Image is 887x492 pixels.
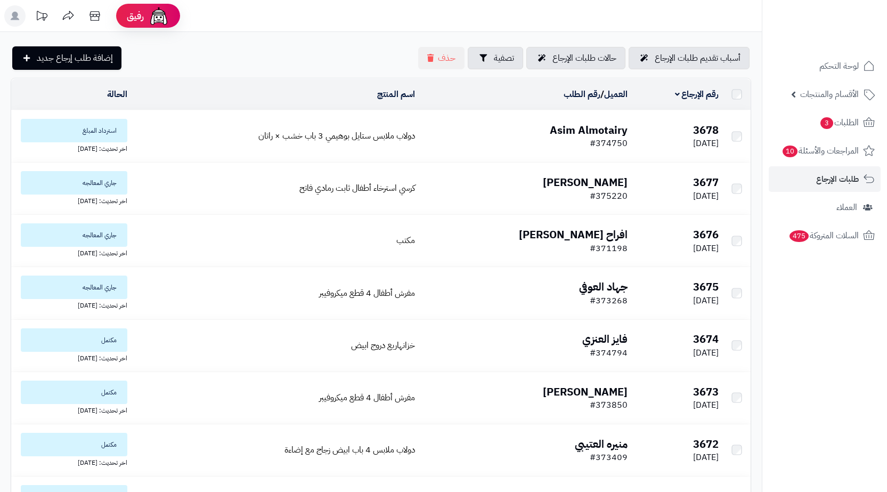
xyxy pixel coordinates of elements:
[819,59,859,74] span: لوحة التحكم
[21,433,127,456] span: مكتمل
[693,436,719,452] b: 3672
[319,391,415,404] a: مفرش أطفال 4 قطع ميكروفيبر
[769,53,881,79] a: لوحة التحكم
[590,451,628,464] span: #373409
[299,182,415,195] a: كرسي استرخاء أطفال ثابت رمادي فاتح
[693,346,719,359] span: [DATE]
[693,137,719,150] span: [DATE]
[419,79,632,110] td: /
[526,47,625,69] a: حالات طلبات الإرجاع
[693,279,719,295] b: 3675
[15,352,127,363] div: اخر تحديث: [DATE]
[769,166,881,192] a: طلبات الإرجاع
[604,88,628,101] a: العميل
[543,174,628,190] b: [PERSON_NAME]
[15,404,127,415] div: اخر تحديث: [DATE]
[15,456,127,467] div: اخر تحديث: [DATE]
[590,242,628,255] span: #371198
[693,227,719,243] b: 3676
[590,399,628,412] span: #373850
[21,381,127,404] span: مكتمل
[590,346,628,359] span: #374794
[468,47,523,69] button: تصفية
[552,52,616,64] span: حالات طلبات الإرجاع
[396,234,415,247] a: مكتب
[21,328,127,352] span: مكتمل
[319,287,415,300] a: مفرش أطفال 4 قطع ميكروفيبر
[693,242,719,255] span: [DATE]
[800,87,859,102] span: الأقسام والمنتجات
[351,339,415,352] a: خزانهاربع دروج ابيض
[258,130,415,142] a: دولاب ملابس ستايل بوهيمي 3 باب خشب × راتان
[15,247,127,258] div: اخر تحديث: [DATE]
[148,5,169,27] img: ai-face.png
[693,331,719,347] b: 3674
[550,122,628,138] b: Asim Almotairy
[819,115,859,130] span: الطلبات
[21,276,127,299] span: جاري المعالجه
[37,52,113,64] span: إضافة طلب إرجاع جديد
[418,47,465,69] button: حذف
[127,10,144,22] span: رفيق
[21,223,127,247] span: جاري المعالجه
[815,8,877,30] img: logo-2.png
[579,279,628,295] b: جهاد العوفي
[543,384,628,400] b: [PERSON_NAME]
[21,119,127,142] span: استرداد المبلغ
[782,143,859,158] span: المراجعات والأسئلة
[836,200,857,215] span: العملاء
[590,190,628,203] span: #375220
[564,88,600,101] a: رقم الطلب
[582,331,628,347] b: فايز العنزي
[655,52,740,64] span: أسباب تقديم طلبات الإرجاع
[15,142,127,154] div: اخر تحديث: [DATE]
[790,230,809,242] span: 475
[28,5,55,29] a: تحديثات المنصة
[12,46,121,70] a: إضافة طلب إرجاع جديد
[15,299,127,310] div: اخر تحديث: [DATE]
[494,52,514,64] span: تصفية
[377,88,415,101] a: اسم المنتج
[693,384,719,400] b: 3673
[675,88,719,101] a: رقم الإرجاع
[788,228,859,243] span: السلات المتروكة
[15,195,127,206] div: اخر تحديث: [DATE]
[769,195,881,220] a: العملاء
[769,110,881,135] a: الطلبات3
[769,138,881,164] a: المراجعات والأسئلة10
[438,52,455,64] span: حذف
[21,171,127,195] span: جاري المعالجه
[693,294,719,307] span: [DATE]
[284,443,415,456] a: دولاب ملابس 4 باب ابيض زجاج مع إضاءة
[590,137,628,150] span: #374750
[629,47,750,69] a: أسباب تقديم طلبات الإرجاع
[693,190,719,203] span: [DATE]
[816,172,859,187] span: طلبات الإرجاع
[519,227,628,243] b: افراح [PERSON_NAME]
[693,399,719,412] span: [DATE]
[693,122,719,138] b: 3678
[107,88,127,101] a: الحالة
[693,451,719,464] span: [DATE]
[575,436,628,452] b: منيره العتيبي
[769,223,881,248] a: السلات المتروكة475
[820,117,833,129] span: 3
[590,294,628,307] span: #373268
[783,146,798,157] span: 10
[693,174,719,190] b: 3677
